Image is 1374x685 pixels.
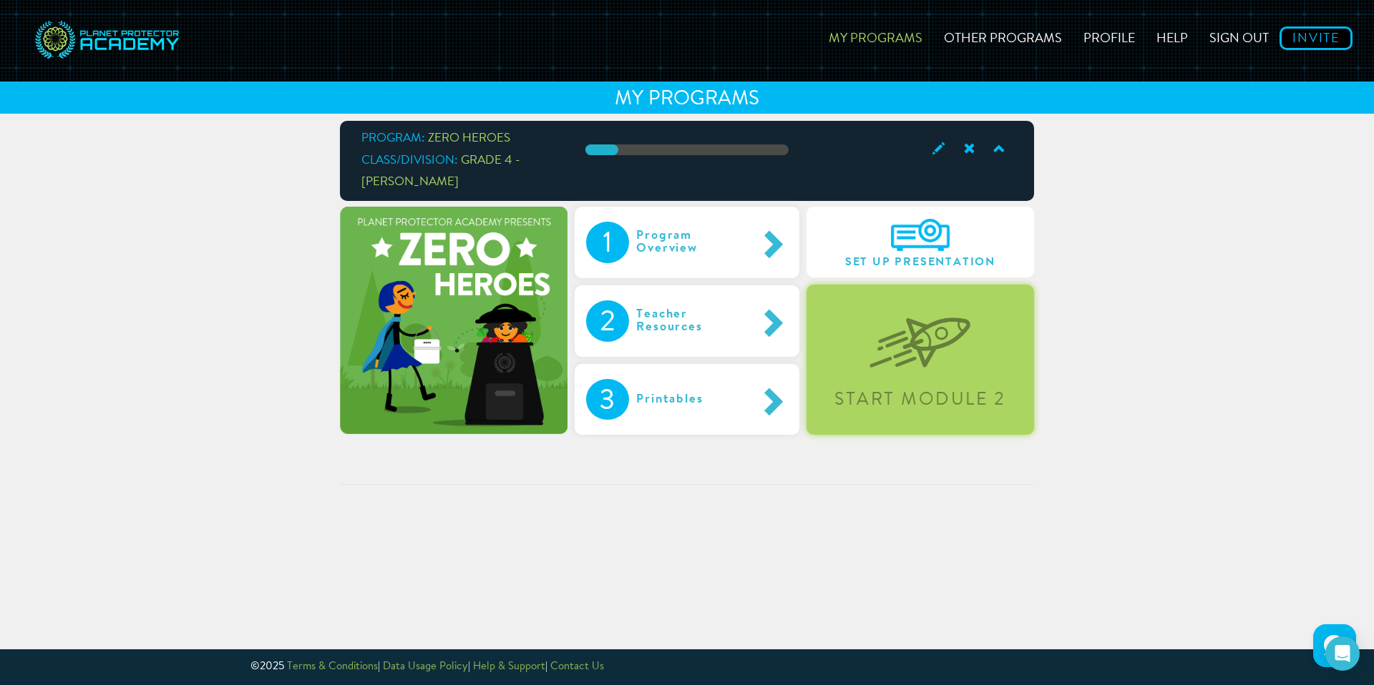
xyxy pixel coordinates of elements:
[378,661,380,672] span: |
[629,379,740,420] div: Printables
[952,139,983,159] span: Archive Class
[869,294,970,368] img: startLevel-067b1d7070320fa55a55bc2f2caa8c2a.png
[260,661,284,672] span: 2025
[983,139,1013,159] span: Collapse
[933,11,1073,61] a: Other Programs
[32,11,182,71] img: svg+xml;base64,PD94bWwgdmVyc2lvbj0iMS4wIiBlbmNvZGluZz0idXRmLTgiPz4NCjwhLS0gR2VuZXJhdG9yOiBBZG9iZS...
[629,222,756,263] div: Program Overview
[1280,26,1353,50] a: Invite
[1310,621,1360,671] iframe: HelpCrunch
[1146,11,1199,61] a: Help
[383,661,468,672] a: Data Usage Policy
[250,661,260,672] span: ©
[340,207,567,434] img: zeroHeroes-709919bdc35c19934481c5a402c44ecc.png
[809,391,1032,409] div: Start Module 2
[1325,636,1360,671] div: Open Intercom Messenger
[287,661,378,672] a: Terms & Conditions
[818,11,933,61] a: My Programs
[428,132,510,144] span: ZERO HEROES
[361,154,458,167] span: Class/Division:
[545,661,547,672] span: |
[922,139,952,159] span: Edit Class
[818,256,1023,269] span: Set Up Presentation
[361,132,425,144] span: Program:
[1073,11,1146,61] a: Profile
[586,379,629,420] div: 3
[629,300,756,342] div: Teacher Resources
[1199,11,1280,61] a: Sign out
[468,661,470,672] span: |
[550,661,604,672] a: Contact Us
[586,300,629,342] div: 2
[473,661,545,672] a: Help & Support
[891,219,950,251] img: A6IEyHKz3Om3AAAAAElFTkSuQmCC
[586,222,629,263] div: 1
